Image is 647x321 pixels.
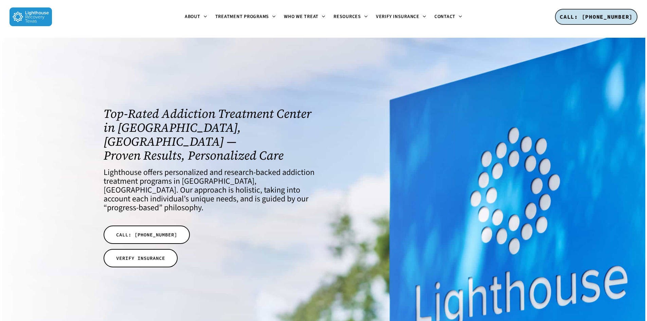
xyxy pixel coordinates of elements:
[329,14,372,20] a: Resources
[334,13,361,20] span: Resources
[434,13,455,20] span: Contact
[215,13,269,20] span: Treatment Programs
[284,13,319,20] span: Who We Treat
[104,107,314,162] h1: Top-Rated Addiction Treatment Center in [GEOGRAPHIC_DATA], [GEOGRAPHIC_DATA] — Proven Results, Pe...
[185,13,200,20] span: About
[104,168,314,212] h4: Lighthouse offers personalized and research-backed addiction treatment programs in [GEOGRAPHIC_DA...
[560,13,633,20] span: CALL: [PHONE_NUMBER]
[211,14,280,20] a: Treatment Programs
[181,14,211,20] a: About
[116,231,177,238] span: CALL: [PHONE_NUMBER]
[376,13,419,20] span: Verify Insurance
[280,14,329,20] a: Who We Treat
[104,249,178,267] a: VERIFY INSURANCE
[116,255,165,262] span: VERIFY INSURANCE
[10,7,52,26] img: Lighthouse Recovery Texas
[430,14,466,20] a: Contact
[372,14,430,20] a: Verify Insurance
[104,226,190,244] a: CALL: [PHONE_NUMBER]
[107,202,159,214] a: progress-based
[555,9,637,25] a: CALL: [PHONE_NUMBER]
